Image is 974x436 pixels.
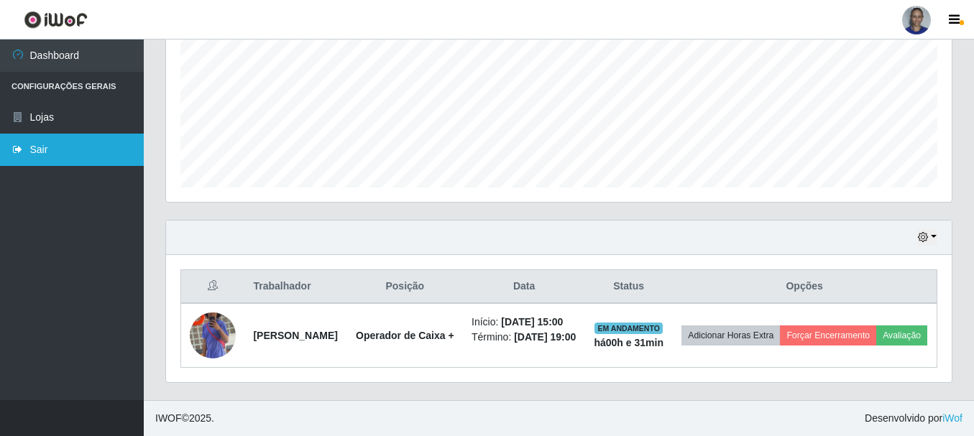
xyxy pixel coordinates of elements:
[155,411,214,426] span: © 2025 .
[514,331,576,343] time: [DATE] 19:00
[356,330,454,341] strong: Operador de Caixa +
[780,325,876,345] button: Forçar Encerramento
[472,330,576,345] li: Término:
[876,325,927,345] button: Avaliação
[942,412,962,424] a: iWof
[463,270,585,304] th: Data
[472,315,576,330] li: Início:
[190,294,236,376] img: 1756137808513.jpeg
[501,316,563,328] time: [DATE] 15:00
[594,323,663,334] span: EM ANDAMENTO
[585,270,672,304] th: Status
[594,337,663,348] strong: há 00 h e 31 min
[244,270,346,304] th: Trabalhador
[865,411,962,426] span: Desenvolvido por
[347,270,463,304] th: Posição
[253,330,337,341] strong: [PERSON_NAME]
[672,270,937,304] th: Opções
[155,412,182,424] span: IWOF
[681,325,780,345] button: Adicionar Horas Extra
[24,11,88,29] img: CoreUI Logo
